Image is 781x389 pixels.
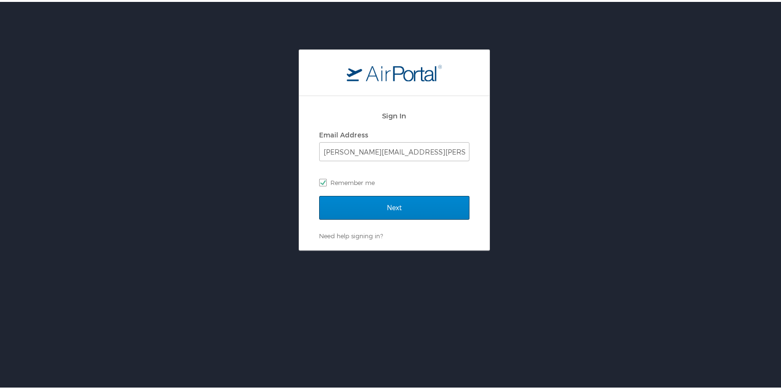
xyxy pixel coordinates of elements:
h2: Sign In [319,108,469,119]
label: Remember me [319,174,469,188]
img: logo [347,62,442,79]
label: Email Address [319,129,368,137]
a: Need help signing in? [319,230,383,238]
input: Next [319,194,469,218]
